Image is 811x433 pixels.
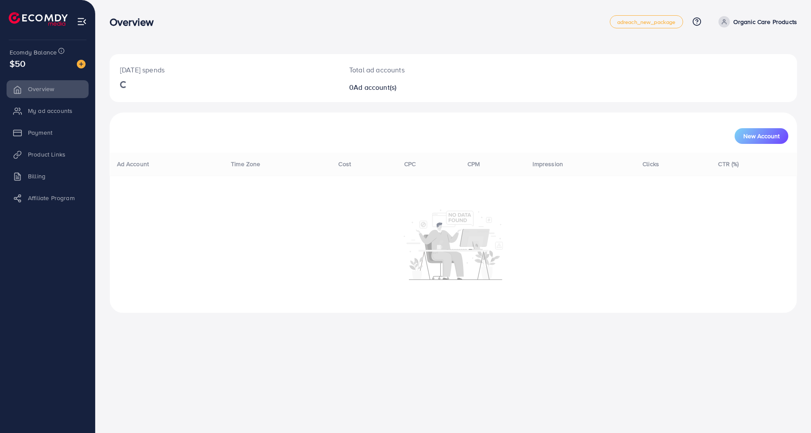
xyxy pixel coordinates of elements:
span: adreach_new_package [617,19,676,25]
p: [DATE] spends [120,65,328,75]
span: $50 [10,57,25,70]
img: menu [77,17,87,27]
button: New Account [735,128,788,144]
img: logo [9,12,68,26]
a: adreach_new_package [610,15,683,28]
p: Organic Care Products [733,17,797,27]
span: New Account [743,133,780,139]
img: image [77,60,86,68]
p: Total ad accounts [349,65,500,75]
h2: 0 [349,83,500,92]
a: Organic Care Products [715,16,797,27]
h3: Overview [110,16,161,28]
span: Ad account(s) [354,82,396,92]
span: Ecomdy Balance [10,48,57,57]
